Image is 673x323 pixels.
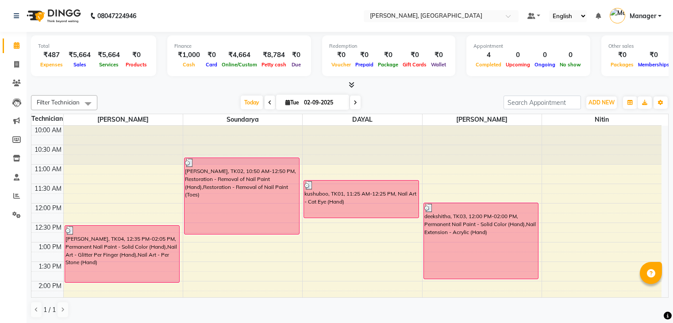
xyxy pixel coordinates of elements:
[542,114,661,125] span: Nitin
[204,62,219,68] span: Card
[174,50,204,60] div: ₹1,000
[424,203,538,279] div: deekshitha, TK03, 12:00 PM-02:00 PM, Permanent Nail Paint - Solid Color (Hand),Nail Extension - A...
[636,62,672,68] span: Memberships
[43,305,56,315] span: 1 / 1
[219,62,259,68] span: Online/Custom
[504,62,532,68] span: Upcoming
[636,50,672,60] div: ₹0
[33,223,63,232] div: 12:30 PM
[289,62,303,68] span: Due
[608,50,636,60] div: ₹0
[123,62,149,68] span: Products
[65,50,94,60] div: ₹5,664
[94,50,123,60] div: ₹5,664
[37,242,63,252] div: 1:00 PM
[304,181,419,218] div: kushuboo, TK01, 11:25 AM-12:25 PM, Nail Art - Cat Eye (Hand)
[204,50,219,60] div: ₹0
[123,50,149,60] div: ₹0
[283,99,301,106] span: Tue
[31,114,63,123] div: Technician
[33,204,63,213] div: 12:00 PM
[301,96,346,109] input: 2025-09-02
[588,99,615,106] span: ADD NEW
[429,62,448,68] span: Wallet
[174,42,304,50] div: Finance
[33,165,63,174] div: 11:00 AM
[329,50,353,60] div: ₹0
[259,62,288,68] span: Petty cash
[400,50,429,60] div: ₹0
[65,226,180,282] div: [PERSON_NAME], TK04, 12:35 PM-02:05 PM, Permanent Nail Paint - Solid Color (Hand),Nail Art - Glit...
[400,62,429,68] span: Gift Cards
[473,42,583,50] div: Appointment
[38,42,149,50] div: Total
[33,145,63,154] div: 10:30 AM
[423,114,542,125] span: [PERSON_NAME]
[38,62,65,68] span: Expenses
[183,114,302,125] span: Soundarya
[33,184,63,193] div: 11:30 AM
[37,262,63,271] div: 1:30 PM
[504,50,532,60] div: 0
[181,62,197,68] span: Cash
[329,62,353,68] span: Voucher
[37,99,80,106] span: Filter Technician
[71,62,88,68] span: Sales
[23,4,83,28] img: logo
[185,158,299,234] div: [PERSON_NAME], TK02, 10:50 AM-12:50 PM, Restoration - Removal of Nail Paint (Hand),Restoration - ...
[97,4,136,28] b: 08047224946
[33,126,63,135] div: 10:00 AM
[558,50,583,60] div: 0
[219,50,259,60] div: ₹4,664
[630,12,656,21] span: Manager
[532,50,558,60] div: 0
[610,8,625,23] img: Manager
[37,281,63,291] div: 2:00 PM
[64,114,183,125] span: [PERSON_NAME]
[303,114,422,125] span: DAYAL
[504,96,581,109] input: Search Appointment
[376,50,400,60] div: ₹0
[473,62,504,68] span: Completed
[558,62,583,68] span: No show
[586,96,617,109] button: ADD NEW
[429,50,448,60] div: ₹0
[38,50,65,60] div: ₹487
[636,288,664,314] iframe: chat widget
[259,50,288,60] div: ₹8,784
[329,42,448,50] div: Redemption
[288,50,304,60] div: ₹0
[97,62,121,68] span: Services
[376,62,400,68] span: Package
[241,96,263,109] span: Today
[608,62,636,68] span: Packages
[353,62,376,68] span: Prepaid
[532,62,558,68] span: Ongoing
[473,50,504,60] div: 4
[353,50,376,60] div: ₹0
